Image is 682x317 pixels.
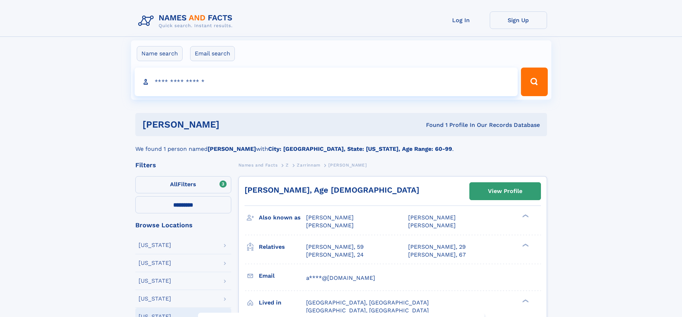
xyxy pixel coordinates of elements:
[408,251,466,259] a: [PERSON_NAME], 67
[521,298,529,303] div: ❯
[306,307,429,314] span: [GEOGRAPHIC_DATA], [GEOGRAPHIC_DATA]
[521,214,529,218] div: ❯
[135,222,231,228] div: Browse Locations
[170,181,178,188] span: All
[297,163,320,168] span: Zarrinnam
[328,163,367,168] span: [PERSON_NAME]
[135,136,547,153] div: We found 1 person named with .
[306,251,364,259] a: [PERSON_NAME], 24
[139,296,171,302] div: [US_STATE]
[490,11,547,29] a: Sign Up
[259,212,306,224] h3: Also known as
[139,278,171,284] div: [US_STATE]
[521,243,529,247] div: ❯
[286,163,289,168] span: Z
[521,68,547,96] button: Search Button
[408,214,456,221] span: [PERSON_NAME]
[408,243,466,251] a: [PERSON_NAME], 29
[139,260,171,266] div: [US_STATE]
[268,145,452,152] b: City: [GEOGRAPHIC_DATA], State: [US_STATE], Age Range: 60-99
[259,297,306,309] h3: Lived in
[306,299,429,306] span: [GEOGRAPHIC_DATA], [GEOGRAPHIC_DATA]
[306,222,354,229] span: [PERSON_NAME]
[470,183,541,200] a: View Profile
[190,46,235,61] label: Email search
[297,160,320,169] a: Zarrinnam
[135,11,238,31] img: Logo Names and Facts
[306,243,364,251] a: [PERSON_NAME], 59
[259,270,306,282] h3: Email
[137,46,183,61] label: Name search
[323,121,540,129] div: Found 1 Profile In Our Records Database
[432,11,490,29] a: Log In
[259,241,306,253] h3: Relatives
[488,183,522,199] div: View Profile
[286,160,289,169] a: Z
[238,160,278,169] a: Names and Facts
[306,214,354,221] span: [PERSON_NAME]
[142,120,323,129] h1: [PERSON_NAME]
[135,68,518,96] input: search input
[245,185,419,194] a: [PERSON_NAME], Age [DEMOGRAPHIC_DATA]
[408,222,456,229] span: [PERSON_NAME]
[139,242,171,248] div: [US_STATE]
[135,176,231,193] label: Filters
[208,145,256,152] b: [PERSON_NAME]
[135,162,231,168] div: Filters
